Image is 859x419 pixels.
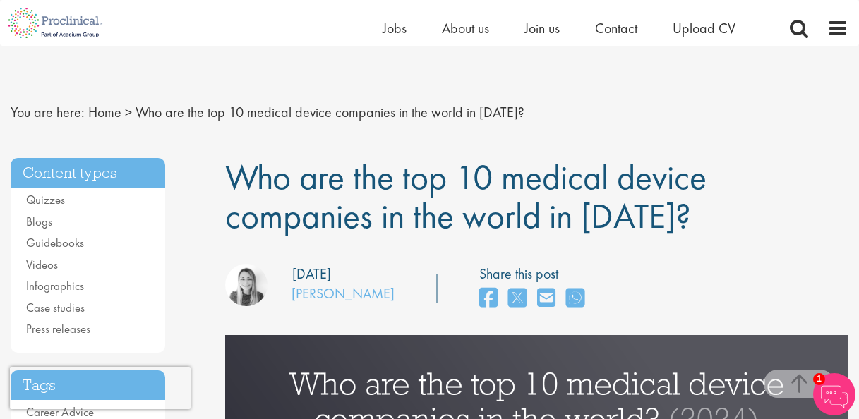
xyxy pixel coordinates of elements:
[595,19,637,37] a: Contact
[11,158,165,188] h3: Content types
[673,19,735,37] a: Upload CV
[26,257,58,272] a: Videos
[26,278,84,293] a: Infographics
[292,264,331,284] div: [DATE]
[11,103,85,121] span: You are here:
[88,103,121,121] a: breadcrumb link
[442,19,489,37] a: About us
[524,19,560,37] a: Join us
[26,321,90,336] a: Press releases
[479,264,591,284] label: Share this post
[26,192,65,207] a: Quizzes
[10,367,191,409] iframe: reCAPTCHA
[225,264,268,306] img: Hannah Burke
[508,284,527,314] a: share on twitter
[225,154,707,238] span: Who are the top 10 medical device companies in the world in [DATE]?
[26,235,84,250] a: Guidebooks
[479,284,498,314] a: share on facebook
[136,103,524,121] span: Who are the top 10 medical device companies in the world in [DATE]?
[537,284,555,314] a: share on email
[125,103,132,121] span: >
[26,214,52,229] a: Blogs
[26,300,85,315] a: Case studies
[813,373,825,385] span: 1
[813,373,855,415] img: Chatbot
[566,284,584,314] a: share on whats app
[292,284,395,303] a: [PERSON_NAME]
[383,19,407,37] a: Jobs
